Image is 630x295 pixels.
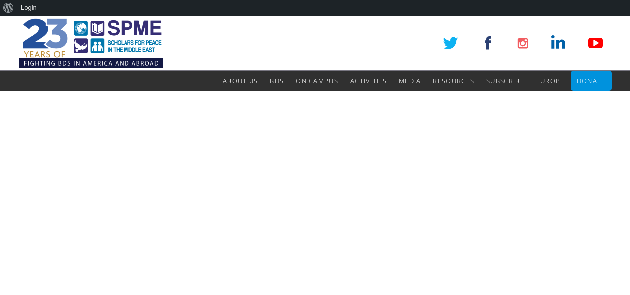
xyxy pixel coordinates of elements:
[577,71,606,91] a: Donate
[536,76,565,85] span: Europe
[19,16,163,71] img: SPME
[223,76,258,85] span: About Us
[350,76,387,85] span: Activities
[296,71,338,91] a: On Campus
[433,71,474,91] a: Resources
[536,71,565,91] a: Europe
[486,71,524,91] a: Subscribe
[433,76,474,85] span: Resources
[223,71,258,91] a: About Us
[399,71,421,91] a: Media
[296,76,338,85] span: On Campus
[486,76,524,85] span: Subscribe
[270,71,284,91] a: BDS
[577,76,606,85] span: Donate
[270,76,284,85] span: BDS
[399,76,421,85] span: Media
[350,71,387,91] a: Activities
